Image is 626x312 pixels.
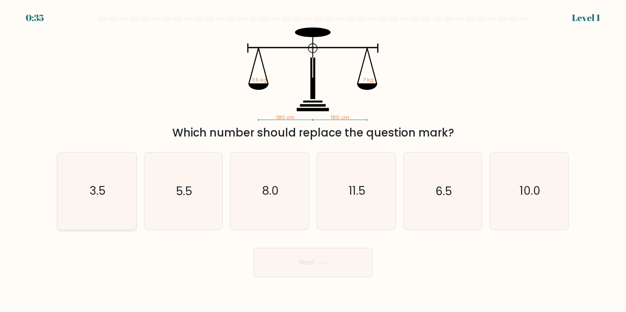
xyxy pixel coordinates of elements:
[63,125,563,141] div: Which number should replace the question mark?
[331,114,350,121] tspan: 180 cm
[26,11,44,25] div: 0:35
[252,77,267,84] tspan: 3.5 kg
[253,248,373,277] button: Next
[363,77,373,84] tspan: ? kg
[572,11,600,25] div: Level 1
[276,114,295,121] tspan: 180 cm
[90,183,105,199] text: 3.5
[262,183,279,199] text: 8.0
[435,183,452,199] text: 6.5
[349,183,365,199] text: 11.5
[176,183,192,199] text: 5.5
[520,183,540,199] text: 10.0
